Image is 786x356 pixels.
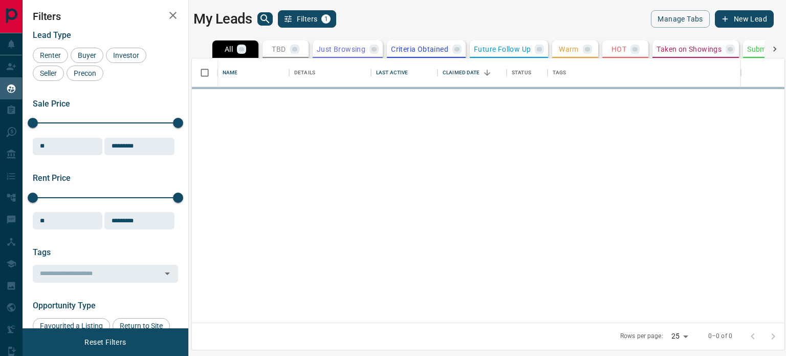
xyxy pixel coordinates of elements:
span: Rent Price [33,173,71,183]
div: Renter [33,48,68,63]
h2: Filters [33,10,178,23]
div: Status [507,58,548,87]
div: Tags [548,58,741,87]
span: Lead Type [33,30,71,40]
div: Last Active [376,58,408,87]
div: Claimed Date [443,58,480,87]
span: 1 [322,15,330,23]
div: 25 [667,329,692,344]
p: Taken on Showings [657,46,722,53]
button: New Lead [715,10,774,28]
span: Tags [33,247,51,257]
div: Name [223,58,238,87]
p: Warm [559,46,579,53]
div: Favourited a Listing [33,318,110,333]
span: Renter [36,51,64,59]
span: Seller [36,69,60,77]
div: Status [512,58,531,87]
button: Reset Filters [78,333,133,351]
p: HOT [612,46,626,53]
p: Rows per page: [620,332,663,341]
h1: My Leads [193,11,252,27]
p: Future Follow Up [474,46,531,53]
p: All [225,46,233,53]
button: Sort [480,66,494,80]
button: Manage Tabs [651,10,709,28]
div: Last Active [371,58,438,87]
div: Details [289,58,371,87]
div: Tags [553,58,566,87]
span: Favourited a Listing [36,322,106,330]
div: Investor [106,48,146,63]
div: Precon [67,66,103,81]
div: Return to Site [113,318,170,333]
button: Open [160,266,174,281]
div: Details [294,58,315,87]
span: Opportunity Type [33,301,96,310]
div: Claimed Date [438,58,507,87]
button: Filters1 [278,10,337,28]
button: search button [257,12,273,26]
div: Buyer [71,48,103,63]
p: Criteria Obtained [391,46,448,53]
div: Name [217,58,289,87]
span: Investor [110,51,143,59]
div: Seller [33,66,64,81]
span: Sale Price [33,99,70,109]
p: Just Browsing [317,46,365,53]
span: Return to Site [116,322,166,330]
span: Precon [70,69,100,77]
p: TBD [272,46,286,53]
span: Buyer [74,51,100,59]
p: 0–0 of 0 [708,332,732,341]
